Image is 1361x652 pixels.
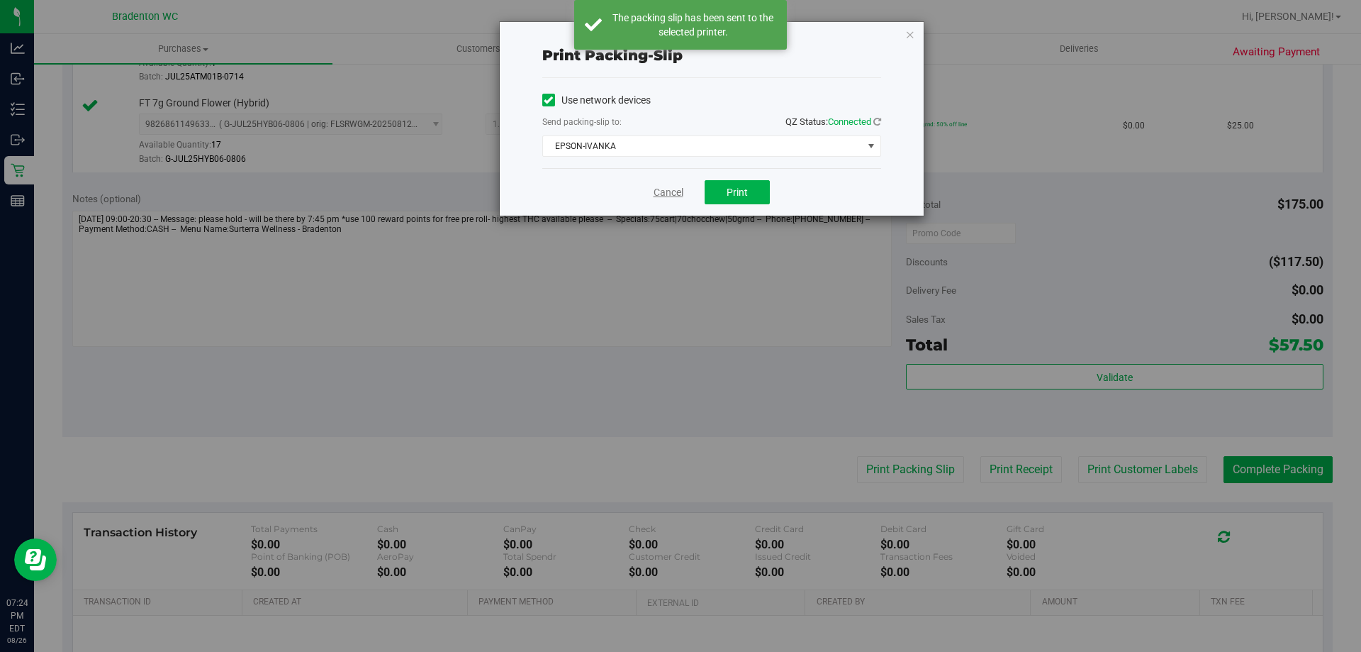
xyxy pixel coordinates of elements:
[542,116,622,128] label: Send packing-slip to:
[542,47,683,64] span: Print packing-slip
[785,116,881,127] span: QZ Status:
[705,180,770,204] button: Print
[727,187,748,198] span: Print
[542,93,651,108] label: Use network devices
[654,185,683,200] a: Cancel
[14,538,57,581] iframe: Resource center
[828,116,871,127] span: Connected
[543,136,863,156] span: EPSON-IVANKA
[862,136,880,156] span: select
[610,11,776,39] div: The packing slip has been sent to the selected printer.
